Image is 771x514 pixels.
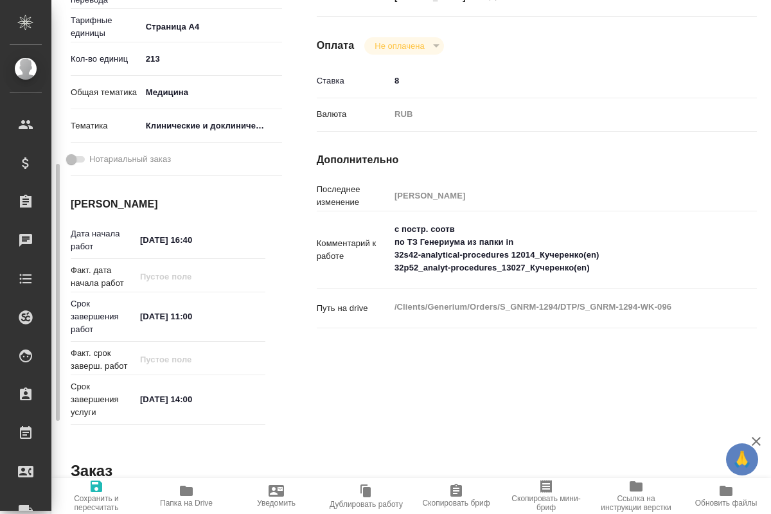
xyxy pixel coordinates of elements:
[371,40,428,51] button: Не оплачена
[321,478,411,514] button: Дублировать работу
[317,152,757,168] h4: Дополнительно
[509,494,583,512] span: Скопировать мини-бриф
[731,446,753,473] span: 🙏
[71,461,112,481] h2: Заказ
[141,49,283,68] input: ✎ Введи что-нибудь
[726,443,758,475] button: 🙏
[257,499,296,508] span: Уведомить
[141,478,231,514] button: Папка на Drive
[136,350,248,369] input: Пустое поле
[591,478,681,514] button: Ссылка на инструкции верстки
[317,38,355,53] h4: Оплата
[71,264,136,290] p: Факт. дата начала работ
[71,120,141,132] p: Тематика
[136,267,248,286] input: Пустое поле
[71,197,265,212] h4: [PERSON_NAME]
[681,478,771,514] button: Обновить файлы
[390,71,720,90] input: ✎ Введи что-нибудь
[71,297,136,336] p: Срок завершения работ
[59,494,134,512] span: Сохранить и пересчитать
[317,108,390,121] p: Валюта
[317,183,390,209] p: Последнее изменение
[317,75,390,87] p: Ставка
[136,231,248,249] input: ✎ Введи что-нибудь
[71,227,136,253] p: Дата начала работ
[141,115,283,137] div: Клинические и доклинические исследования
[390,186,720,205] input: Пустое поле
[231,478,321,514] button: Уведомить
[141,16,283,38] div: Страница А4
[71,347,136,373] p: Факт. срок заверш. работ
[136,390,248,409] input: ✎ Введи что-нибудь
[422,499,490,508] span: Скопировать бриф
[71,86,141,99] p: Общая тематика
[51,478,141,514] button: Сохранить и пересчитать
[390,296,720,318] textarea: /Clients/Generium/Orders/S_GNRM-1294/DTP/S_GNRM-1294-WK-096
[317,302,390,315] p: Путь на drive
[501,478,591,514] button: Скопировать мини-бриф
[599,494,673,512] span: Ссылка на инструкции верстки
[330,500,403,509] span: Дублировать работу
[695,499,758,508] span: Обновить файлы
[141,82,283,103] div: Медицина
[71,380,136,419] p: Срок завершения услуги
[390,103,720,125] div: RUB
[71,14,141,40] p: Тарифные единицы
[89,153,171,166] span: Нотариальный заказ
[390,218,720,279] textarea: с постр. соотв по ТЗ Генериума из папки in 32s42-analytical-procedures 12014_Кучеренко(en) 32p52_...
[160,499,213,508] span: Папка на Drive
[364,37,443,55] div: Не оплачена
[71,53,141,66] p: Кол-во единиц
[136,307,248,326] input: ✎ Введи что-нибудь
[317,237,390,263] p: Комментарий к работе
[411,478,501,514] button: Скопировать бриф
